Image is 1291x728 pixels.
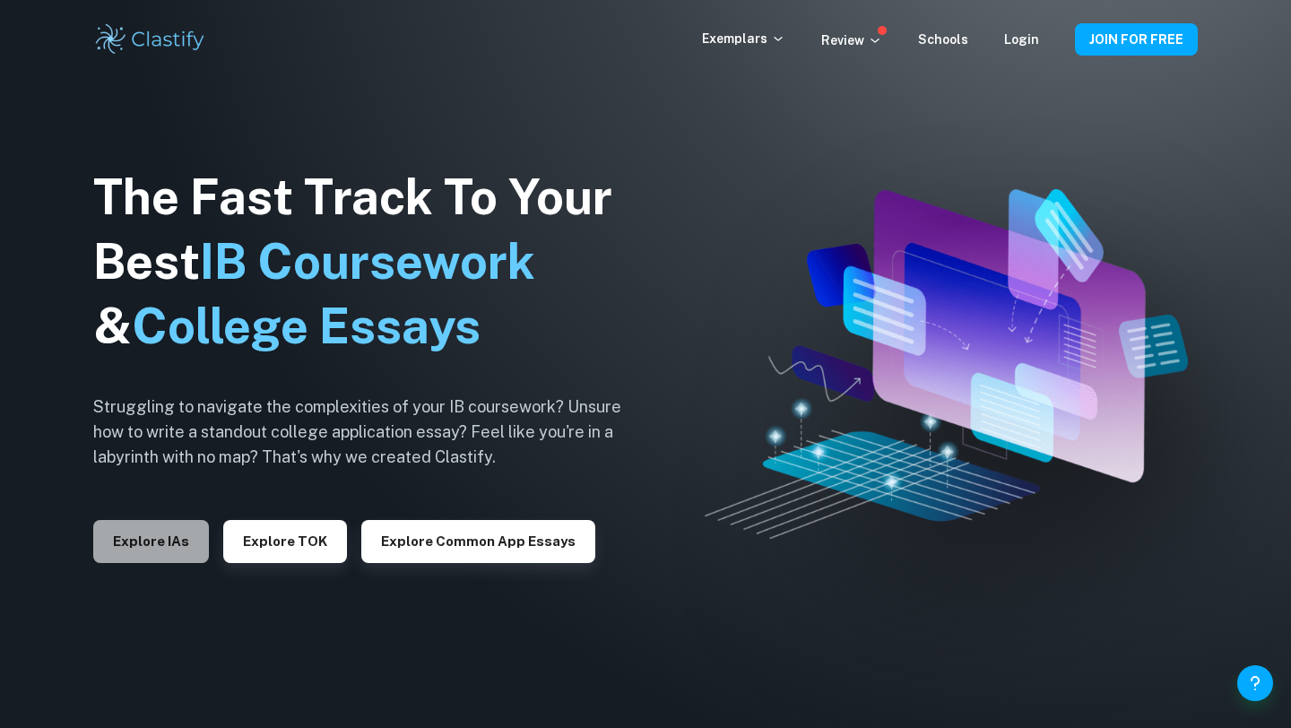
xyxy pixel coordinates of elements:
[361,520,595,563] button: Explore Common App essays
[223,532,347,549] a: Explore TOK
[93,520,209,563] button: Explore IAs
[93,394,649,470] h6: Struggling to navigate the complexities of your IB coursework? Unsure how to write a standout col...
[93,532,209,549] a: Explore IAs
[223,520,347,563] button: Explore TOK
[1075,23,1198,56] button: JOIN FOR FREE
[918,32,968,47] a: Schools
[93,22,207,57] img: Clastify logo
[132,298,481,354] span: College Essays
[361,532,595,549] a: Explore Common App essays
[705,189,1188,539] img: Clastify hero
[93,165,649,359] h1: The Fast Track To Your Best &
[702,29,785,48] p: Exemplars
[200,233,535,290] span: IB Coursework
[1237,665,1273,701] button: Help and Feedback
[1004,32,1039,47] a: Login
[821,30,882,50] p: Review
